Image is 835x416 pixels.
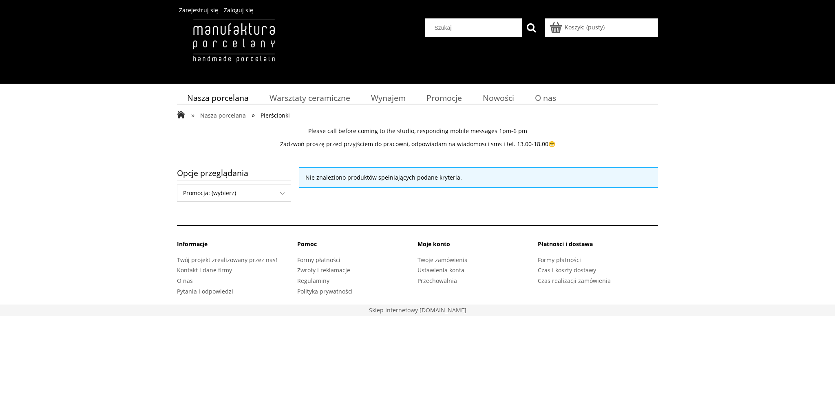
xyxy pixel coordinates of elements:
a: Regulaminy [297,277,329,285]
a: Nasza porcelana [177,90,259,106]
span: Nasza porcelana [200,111,246,119]
a: Czas i koszty dostawy [538,266,596,274]
a: Formy płatności [538,256,581,264]
p: Nie znaleziono produktów spełniających podane kryteria. [305,174,652,181]
a: Pytania i odpowiedzi [177,287,233,295]
a: Warsztaty ceramiczne [259,90,361,106]
span: Nowości [483,92,514,103]
span: Wynajem [371,92,406,103]
span: Nasza porcelana [187,92,249,103]
a: Sklep stworzony na platformie Shoper. Przejdź do strony shoper.pl - otwiera się w nowej karcie [369,306,466,314]
a: Przechowalnia [417,277,457,285]
span: Promocje [426,92,462,103]
span: Opcje przeglądania [177,166,291,180]
a: Zarejestruj się [179,6,218,14]
span: Warsztaty ceramiczne [269,92,350,103]
span: » [252,110,255,120]
a: » Nasza porcelana [191,111,246,119]
span: Promocja: (wybierz) [177,185,291,201]
span: O nas [535,92,556,103]
a: Czas realizacji zamówienia [538,277,611,285]
div: Filtruj [177,185,291,202]
a: Polityka prywatności [297,287,353,295]
p: Please call before coming to the studio, responding mobile messages 1pm-6 pm [177,127,658,135]
a: Twoje zamówienia [417,256,468,264]
li: Informacje [177,240,297,254]
a: Wynajem [361,90,416,106]
a: Ustawienia konta [417,266,464,274]
a: Formy płatności [297,256,340,264]
input: Szukaj w sklepie [429,19,522,37]
a: Zaloguj się [224,6,253,14]
span: Koszyk: [565,23,585,31]
a: Promocje [416,90,473,106]
button: Szukaj [522,18,541,37]
a: Twój projekt zrealizowany przez nas! [177,256,277,264]
a: Kontakt i dane firmy [177,266,232,274]
img: Manufaktura Porcelany [177,18,291,80]
a: Zwroty i reklamacje [297,266,350,274]
b: (pusty) [586,23,605,31]
li: Płatności i dostawa [538,240,658,254]
a: O nas [177,277,193,285]
span: Pierścionki [261,111,290,119]
p: Zadzwoń proszę przed przyjściem do pracowni, odpowiadam na wiadomosci sms i tel. 13.00-18.00😁 [177,140,658,148]
li: Pomoc [297,240,417,254]
a: Nowości [473,90,525,106]
a: Produkty w koszyku 0. Przejdź do koszyka [551,23,605,31]
a: O nas [525,90,567,106]
span: » [191,110,194,120]
li: Moje konto [417,240,538,254]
